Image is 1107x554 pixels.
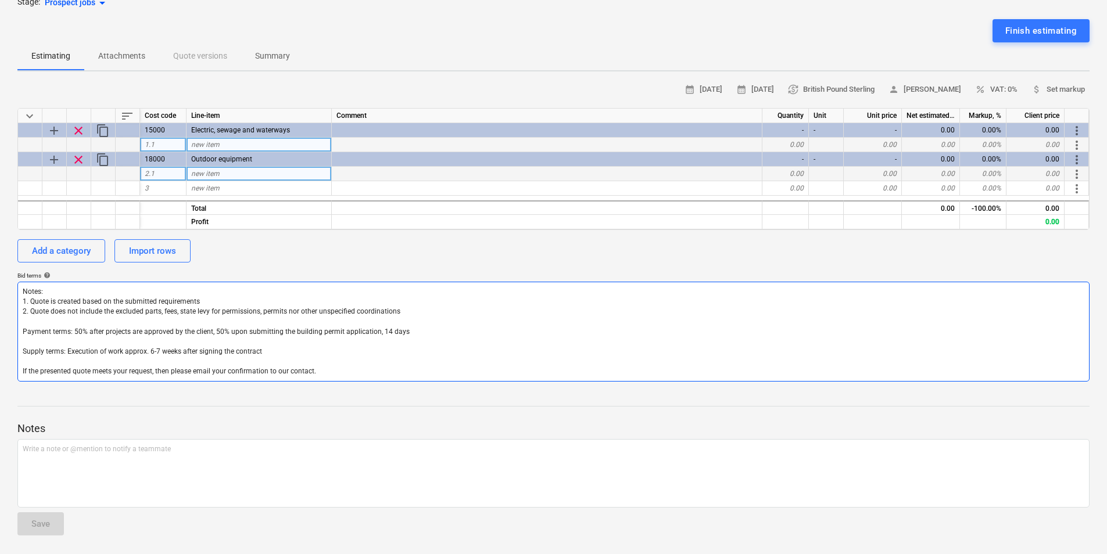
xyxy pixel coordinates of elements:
span: new item [191,170,220,178]
div: 0.00 [844,167,902,181]
span: More actions [1070,167,1084,181]
textarea: Notes: 1. Quote is created based on the submitted requirements 2. Quote does not include the excl... [17,282,1090,382]
span: [DATE] [685,83,722,96]
button: VAT: 0% [970,81,1022,99]
div: 15000 [140,123,187,138]
div: 0.00 [1006,123,1065,138]
div: 0.00 [1006,215,1065,229]
span: help [41,272,51,279]
div: 18000 [140,152,187,167]
button: [DATE] [732,81,779,99]
div: Bid terms [17,272,1090,279]
div: 0.00 [1006,152,1065,167]
div: - [844,123,902,138]
div: Comment [332,109,762,123]
span: percent [975,84,986,95]
span: More actions [1070,182,1084,196]
div: - [809,123,844,138]
div: 0.00 [844,138,902,152]
div: Add a category [32,243,91,258]
span: VAT: 0% [975,83,1018,96]
div: Net estimated cost [902,109,960,123]
div: Cost code [140,109,187,123]
div: - [762,152,809,167]
span: More actions [1070,153,1084,167]
span: new item [191,184,220,192]
div: 0.00 [762,138,809,152]
span: 2.1 [145,170,155,178]
p: Estimating [31,50,70,62]
div: 0.00% [960,181,1006,196]
div: 0.00 [902,123,960,138]
span: attach_money [1031,84,1042,95]
span: new item [191,141,220,149]
div: Import rows [129,243,176,258]
p: Notes [17,422,1090,436]
div: 0.00 [1006,181,1065,196]
div: 0.00% [960,152,1006,167]
button: Finish estimating [993,19,1090,42]
span: calendar_month [736,84,747,95]
span: Add sub category to row [47,153,61,167]
div: 0.00 [1006,200,1065,215]
span: currency_exchange [788,84,798,95]
div: 0.00 [902,167,960,181]
button: Set markup [1027,81,1090,99]
span: Duplicate category [96,124,110,138]
div: Unit price [844,109,902,123]
span: More actions [1070,138,1084,152]
span: Collapse all categories [23,109,37,123]
iframe: Chat Widget [1049,498,1107,554]
div: Quantity [762,109,809,123]
div: Markup, % [960,109,1006,123]
span: 3 [145,184,149,192]
div: 0.00 [1006,167,1065,181]
div: - [762,123,809,138]
span: Remove row [71,153,85,167]
div: 0.00 [902,152,960,167]
p: Attachments [98,50,145,62]
div: Finish estimating [1005,23,1077,38]
div: 0.00 [762,167,809,181]
div: Unit [809,109,844,123]
span: Remove row [71,124,85,138]
span: Electric, sewage and waterways [191,126,290,134]
div: - [844,152,902,167]
div: 0.00 [902,181,960,196]
p: Summary [255,50,290,62]
span: calendar_month [685,84,695,95]
span: British Pound Sterling [788,83,875,96]
button: British Pound Sterling [783,81,879,99]
span: Add sub category to row [47,124,61,138]
div: Client price [1006,109,1065,123]
div: 0.00 [1006,138,1065,152]
button: Import rows [114,239,191,262]
span: Outdoor equipment [191,155,252,163]
span: person [889,84,899,95]
span: Set markup [1031,83,1085,96]
span: [DATE] [736,83,774,96]
div: 0.00% [960,167,1006,181]
div: 0.00% [960,123,1006,138]
div: Profit [187,215,332,229]
span: 1.1 [145,141,155,149]
span: More actions [1070,124,1084,138]
span: Sort rows within table [120,109,134,123]
button: [PERSON_NAME] [884,81,966,99]
button: [DATE] [680,81,727,99]
div: 0.00 [902,200,960,215]
button: Add a category [17,239,105,262]
div: Line-item [187,109,332,123]
div: 0.00 [844,181,902,196]
span: Duplicate category [96,153,110,167]
div: - [809,152,844,167]
div: -100.00% [960,200,1006,215]
div: 0.00 [762,181,809,196]
span: [PERSON_NAME] [889,83,961,96]
div: Total [187,200,332,215]
div: 0.00 [902,138,960,152]
div: 0.00% [960,138,1006,152]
